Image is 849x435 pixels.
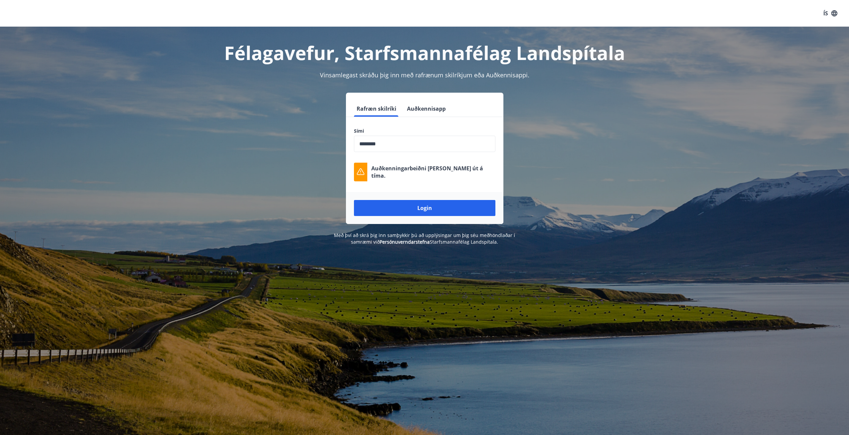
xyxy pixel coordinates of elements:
[354,200,495,216] button: Login
[380,239,430,245] a: Persónuverndarstefna
[820,7,841,19] button: ÍS
[404,101,448,117] button: Auðkennisapp
[334,232,515,245] span: Með því að skrá þig inn samþykkir þú að upplýsingar um þig séu meðhöndlaðar í samræmi við Starfsm...
[320,71,529,79] span: Vinsamlegast skráðu þig inn með rafrænum skilríkjum eða Auðkennisappi.
[354,101,399,117] button: Rafræn skilríki
[354,128,495,134] label: Sími
[192,40,657,65] h1: Félagavefur, Starfsmannafélag Landspítala
[371,165,495,179] p: Auðkenningarbeiðni [PERSON_NAME] út á tíma.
